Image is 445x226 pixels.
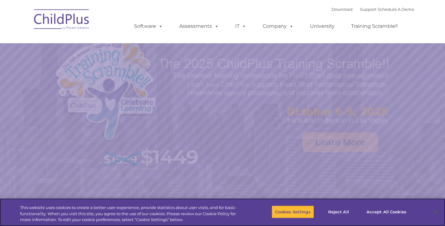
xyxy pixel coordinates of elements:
div: This website uses cookies to create a better user experience, provide statistics about user visit... [20,205,245,223]
a: Company [256,20,300,32]
a: IT [229,20,252,32]
a: Schedule A Demo [378,7,414,12]
a: Learn More [302,132,378,152]
img: ChildPlus by Procare Solutions [31,5,93,36]
a: Support [360,7,376,12]
button: Reject All [319,205,358,218]
a: Assessments [173,20,225,32]
button: Accept All Cookies [363,205,410,218]
a: Training Scramble!! [345,20,404,32]
font: | [332,7,414,12]
button: Cookies Settings [272,205,314,218]
a: Software [128,20,169,32]
a: Download [332,7,353,12]
a: University [304,20,341,32]
button: Close [428,205,442,219]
